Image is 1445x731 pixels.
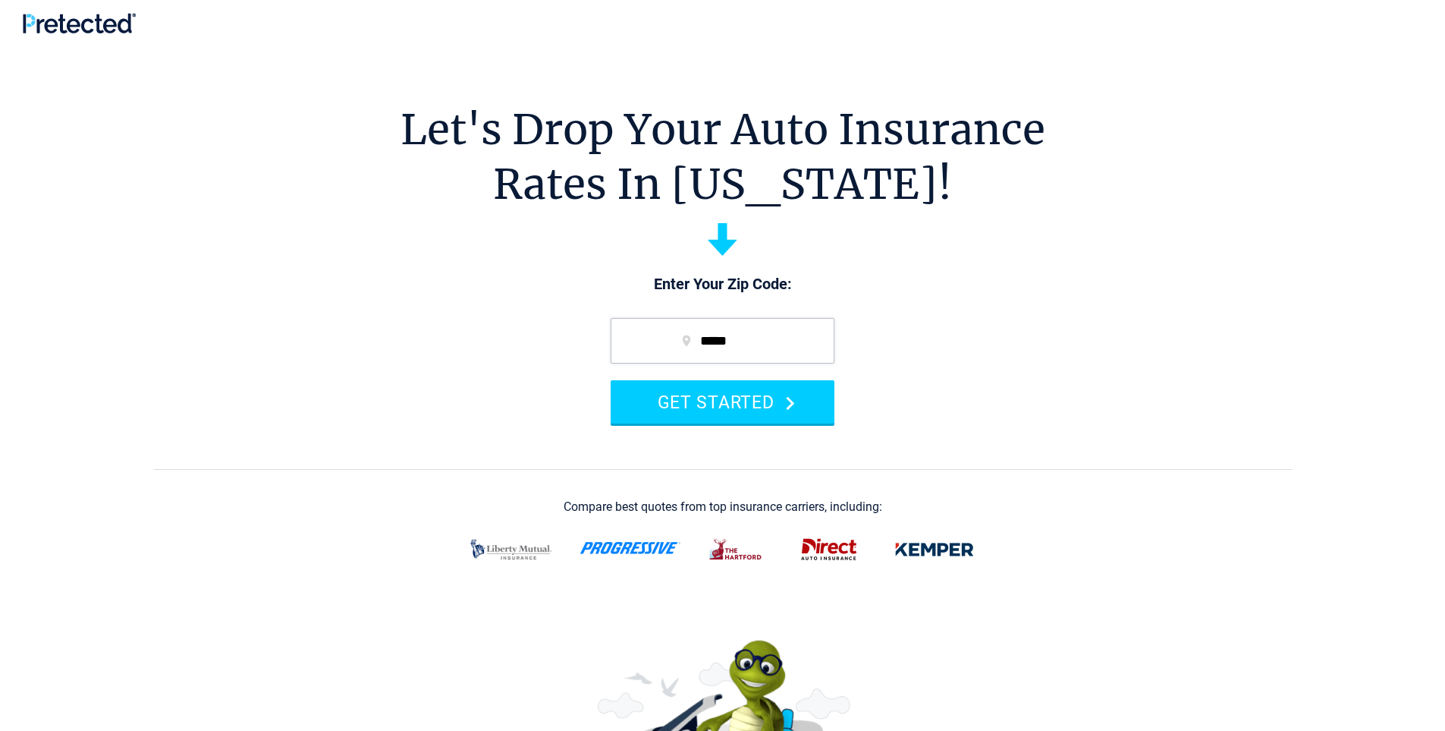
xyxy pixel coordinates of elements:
img: liberty [461,530,561,569]
div: Compare best quotes from top insurance carriers, including: [564,500,882,514]
img: Pretected Logo [23,13,136,33]
img: kemper [884,530,985,569]
img: progressive [580,542,681,554]
button: GET STARTED [611,380,834,424]
img: thehartford [699,530,774,569]
h1: Let's Drop Your Auto Insurance Rates In [US_STATE]! [401,102,1045,212]
img: direct [792,530,866,569]
p: Enter Your Zip Code: [595,274,850,295]
input: zip code [611,318,834,364]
